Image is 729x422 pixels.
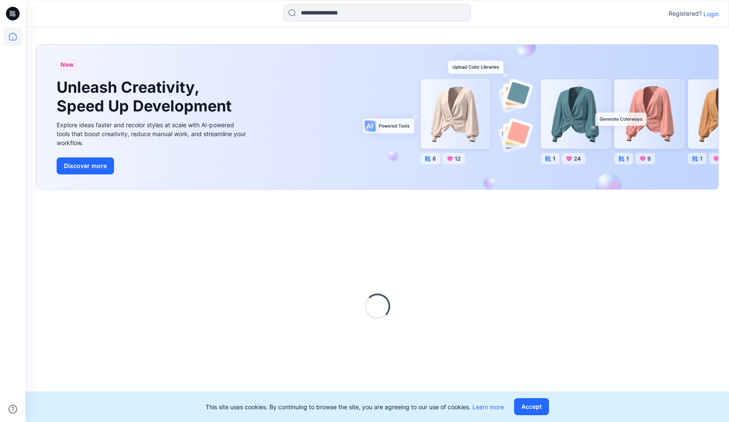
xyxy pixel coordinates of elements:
[57,120,248,147] div: Explore ideas faster and recolor styles at scale with AI-powered tools that boost creativity, red...
[514,398,549,415] button: Accept
[472,403,504,411] a: Learn more
[206,402,504,411] p: This site uses cookies. By continuing to browse the site, you are agreeing to our use of cookies.
[57,157,114,174] button: Discover more
[703,9,719,18] p: Login
[669,9,702,19] p: Registered?
[60,60,74,70] span: New
[57,157,248,174] a: Discover more
[57,78,235,115] h1: Unleash Creativity, Speed Up Development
